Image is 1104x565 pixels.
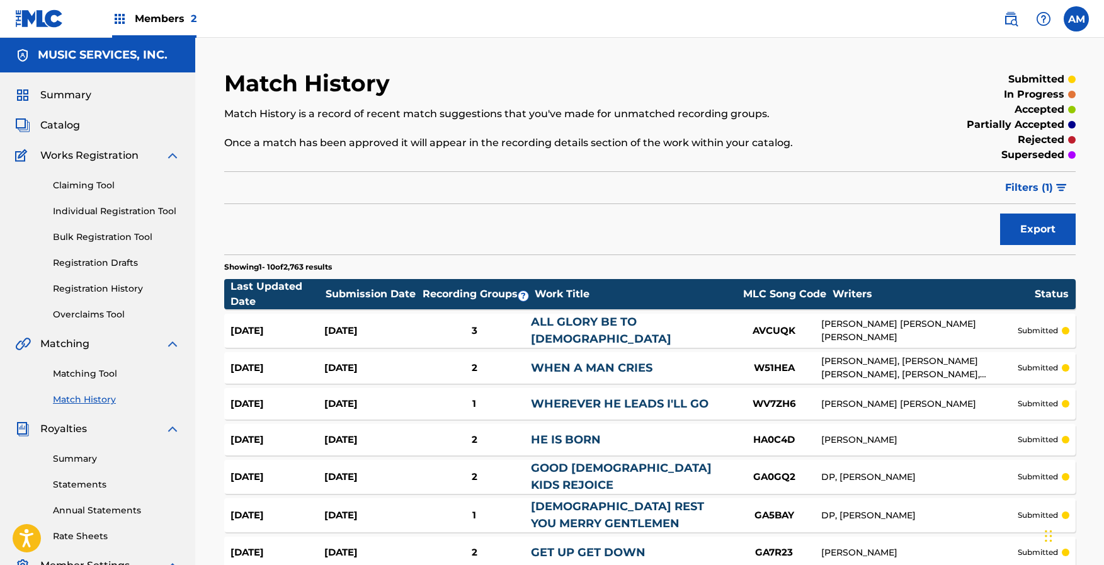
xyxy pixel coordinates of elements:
[821,355,1017,381] div: [PERSON_NAME], [PERSON_NAME] [PERSON_NAME], [PERSON_NAME], [PERSON_NAME] [PERSON_NAME] [PERSON_NA...
[1018,434,1058,445] p: submitted
[1056,184,1067,191] img: filter
[165,148,180,163] img: expand
[1018,471,1058,482] p: submitted
[1015,102,1064,117] p: accepted
[1018,132,1064,147] p: rejected
[53,367,180,380] a: Matching Tool
[53,478,180,491] a: Statements
[40,88,91,103] span: Summary
[15,336,31,351] img: Matching
[531,499,704,530] a: [DEMOGRAPHIC_DATA] REST YOU MERRY GENTLEMEN
[1018,510,1058,521] p: submitted
[531,461,712,492] a: GOOD [DEMOGRAPHIC_DATA] KIDS REJOICE
[418,324,531,338] div: 3
[418,397,531,411] div: 1
[15,148,31,163] img: Works Registration
[418,508,531,523] div: 1
[1005,180,1053,195] span: Filters ( 1 )
[1000,214,1076,245] button: Export
[1008,72,1064,87] p: submitted
[821,471,1017,484] div: DP, [PERSON_NAME]
[15,48,30,63] img: Accounts
[1035,287,1069,302] div: Status
[531,397,708,411] a: WHEREVER HE LEADS I'LL GO
[165,421,180,437] img: expand
[230,470,324,484] div: [DATE]
[727,433,821,447] div: HA0C4D
[821,397,1017,411] div: [PERSON_NAME] [PERSON_NAME]
[53,205,180,218] a: Individual Registration Tool
[727,361,821,375] div: W51HEA
[324,397,418,411] div: [DATE]
[737,287,832,302] div: MLC Song Code
[53,393,180,406] a: Match History
[165,336,180,351] img: expand
[821,317,1017,344] div: [PERSON_NAME] [PERSON_NAME] [PERSON_NAME]
[418,545,531,560] div: 2
[15,118,80,133] a: CatalogCatalog
[727,470,821,484] div: GA0GQ2
[224,135,880,151] p: Once a match has been approved it will appear in the recording details section of the work within...
[531,315,671,346] a: ALL GLORY BE TO [DEMOGRAPHIC_DATA]
[230,279,325,309] div: Last Updated Date
[224,261,332,273] p: Showing 1 - 10 of 2,763 results
[40,148,139,163] span: Works Registration
[224,69,396,98] h2: Match History
[1018,325,1058,336] p: submitted
[324,433,418,447] div: [DATE]
[1031,6,1056,31] div: Help
[230,433,324,447] div: [DATE]
[1045,517,1052,555] div: Drag
[531,361,652,375] a: WHEN A MAN CRIES
[15,88,91,103] a: SummarySummary
[53,179,180,192] a: Claiming Tool
[1004,87,1064,102] p: in progress
[518,291,528,301] span: ?
[1018,362,1058,374] p: submitted
[324,470,418,484] div: [DATE]
[53,282,180,295] a: Registration History
[821,546,1017,559] div: [PERSON_NAME]
[1001,147,1064,163] p: superseded
[727,324,821,338] div: AVCUQK
[230,324,324,338] div: [DATE]
[230,545,324,560] div: [DATE]
[53,504,180,517] a: Annual Statements
[1036,11,1051,26] img: help
[967,117,1064,132] p: partially accepted
[53,452,180,465] a: Summary
[1064,6,1089,31] div: User Menu
[230,397,324,411] div: [DATE]
[324,361,418,375] div: [DATE]
[15,118,30,133] img: Catalog
[191,13,196,25] span: 2
[40,118,80,133] span: Catalog
[1003,11,1018,26] img: search
[727,545,821,560] div: GA7R23
[324,508,418,523] div: [DATE]
[53,308,180,321] a: Overclaims Tool
[53,530,180,543] a: Rate Sheets
[1018,547,1058,558] p: submitted
[112,11,127,26] img: Top Rightsholders
[40,336,89,351] span: Matching
[53,256,180,270] a: Registration Drafts
[727,508,821,523] div: GA5BAY
[727,397,821,411] div: WV7ZH6
[1069,370,1104,472] iframe: Resource Center
[53,231,180,244] a: Bulk Registration Tool
[135,11,196,26] span: Members
[833,287,1034,302] div: Writers
[324,545,418,560] div: [DATE]
[418,470,531,484] div: 2
[40,421,87,437] span: Royalties
[821,433,1017,447] div: [PERSON_NAME]
[1041,505,1104,565] iframe: Chat Widget
[531,545,646,559] a: GET UP GET DOWN
[230,361,324,375] div: [DATE]
[224,106,880,122] p: Match History is a record of recent match suggestions that you've made for unmatched recording gr...
[1018,398,1058,409] p: submitted
[15,88,30,103] img: Summary
[998,6,1023,31] a: Public Search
